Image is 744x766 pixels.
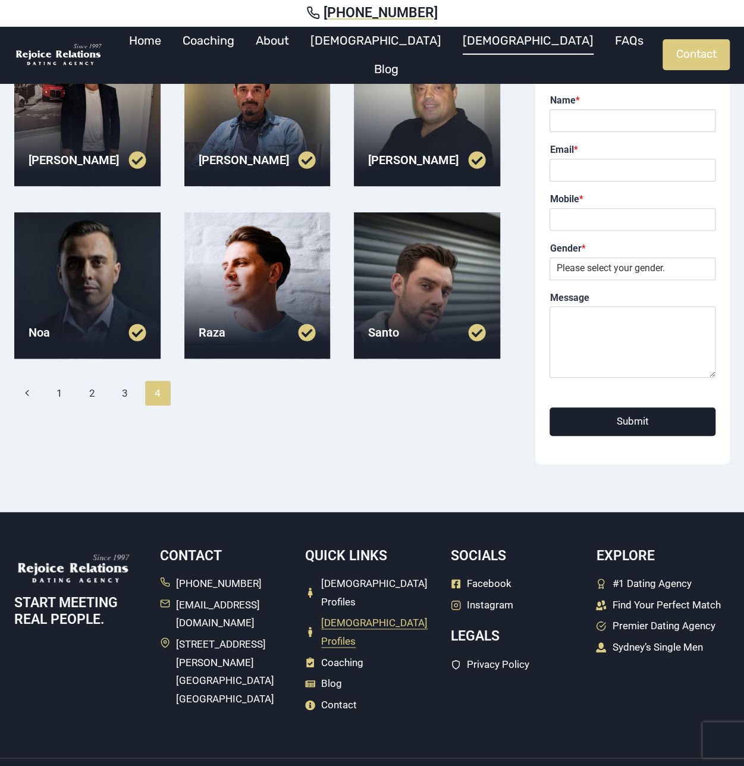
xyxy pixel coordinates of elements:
[305,548,439,564] h5: Quick Links
[305,654,363,672] a: Coaching
[596,617,715,635] a: Premier Dating Agency
[14,595,148,627] h5: START MEETING REAL PEOPLE.
[596,638,702,657] a: Sydney’s Single Men
[550,243,715,255] label: Gender
[305,574,439,611] a: [DEMOGRAPHIC_DATA] Profiles
[321,614,439,650] span: [DEMOGRAPHIC_DATA] Profiles
[596,574,691,593] a: #1 Dating Agency
[305,696,357,714] a: Contact
[663,39,730,70] a: Contact
[47,381,73,406] a: 1
[451,596,513,614] a: Instagram
[451,574,511,593] a: Facebook
[452,26,604,55] a: [DEMOGRAPHIC_DATA]
[245,26,300,55] a: About
[321,574,439,611] span: [DEMOGRAPHIC_DATA] Profiles
[451,628,585,645] h5: Legals
[14,5,730,21] a: [PHONE_NUMBER]
[550,208,715,231] input: Mobile
[467,655,529,674] span: Privacy Policy
[604,26,654,55] a: FAQs
[321,696,357,714] span: Contact
[612,638,702,657] span: Sydney’s Single Men
[109,26,663,83] nav: Primary
[176,596,294,632] span: [EMAIL_ADDRESS][DOMAIN_NAME]
[321,654,363,672] span: Coaching
[145,381,171,406] span: 4
[550,407,715,435] button: Submit
[596,548,730,564] h5: Explore
[550,193,715,206] label: Mobile
[176,574,262,593] span: [PHONE_NUMBER]
[363,55,409,83] a: Blog
[80,381,105,406] a: 2
[14,381,500,406] nav: Page navigation
[112,381,138,406] a: 3
[596,596,720,614] a: Find Your Perfect Match
[612,596,720,614] span: Find Your Perfect Match
[176,635,294,708] span: [STREET_ADDRESS][PERSON_NAME] [GEOGRAPHIC_DATA] [GEOGRAPHIC_DATA]
[467,574,511,593] span: Facebook
[118,26,172,55] a: Home
[612,617,715,635] span: Premier Dating Agency
[321,674,342,693] span: Blog
[550,95,715,107] label: Name
[160,596,294,632] a: [EMAIL_ADDRESS][DOMAIN_NAME]
[14,43,103,67] img: Rejoice Relations
[300,26,452,55] a: [DEMOGRAPHIC_DATA]
[451,548,585,564] h5: Socials
[172,26,245,55] a: Coaching
[305,614,439,650] a: [DEMOGRAPHIC_DATA] Profiles
[160,574,262,593] a: [PHONE_NUMBER]
[160,548,294,564] h5: Contact
[550,144,715,156] label: Email
[612,574,691,593] span: #1 Dating Agency
[305,674,342,693] a: Blog
[451,655,529,674] a: Privacy Policy
[324,5,438,21] span: [PHONE_NUMBER]
[550,292,715,304] label: Message
[467,596,513,614] span: Instagram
